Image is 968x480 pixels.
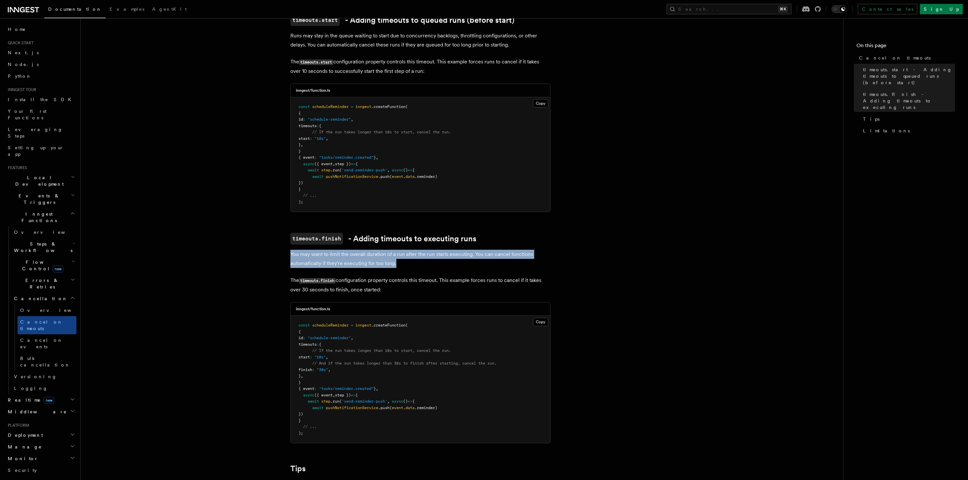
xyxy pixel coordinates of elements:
[312,323,349,327] span: scheduleReminder
[856,42,955,52] h4: On this page
[298,380,301,385] span: }
[8,97,75,102] span: Install the SDK
[326,355,328,359] span: ,
[326,174,378,179] span: pushNotificationService
[312,348,451,353] span: // If the run takes longer than 10s to start, cancel the run.
[298,323,310,327] span: const
[312,104,349,109] span: scheduleReminder
[299,60,333,65] code: timeouts.start
[290,31,550,49] p: Runs may stay in the queue waiting to start due to concurrency backlogs, throttling configuration...
[376,386,378,391] span: ,
[392,399,403,404] span: async
[355,393,358,397] span: {
[856,52,955,64] a: Cancel on timeouts
[301,374,303,378] span: ,
[5,208,76,226] button: Inngest Functions
[11,241,73,254] span: Steps & Workflows
[11,238,76,256] button: Steps & Workflows
[405,323,408,327] span: (
[405,104,408,109] span: (
[863,127,910,134] span: Limitations
[303,393,314,397] span: async
[308,399,319,404] span: await
[5,47,76,59] a: Next.js
[290,233,476,245] a: timeouts.finish- Adding timeouts to executing runs
[5,408,67,415] span: Middleware
[298,149,301,153] span: }
[860,88,955,113] a: timeouts.finish - Adding timeouts to executing runs
[533,318,548,326] button: Copy
[11,295,68,302] span: Cancellation
[5,441,76,453] button: Manage
[863,66,955,86] span: timeouts.start - Adding timeouts to queued runs (before start)
[355,104,371,109] span: inngest
[299,278,336,284] code: timeouts.finish
[5,211,70,224] span: Inngest Functions
[301,142,303,147] span: ,
[312,406,324,410] span: await
[8,109,46,120] span: Your first Functions
[44,2,106,18] a: Documentation
[314,155,317,160] span: :
[303,162,314,166] span: async
[11,274,76,293] button: Errors & Retries
[312,130,451,134] span: // If the run takes longer than 10s to start, cancel the run.
[335,162,351,166] span: step })
[333,162,335,166] span: ,
[831,5,847,13] button: Toggle dark mode
[5,94,76,105] a: Install the SDK
[5,394,76,406] button: Realtimenew
[14,374,57,379] span: Versioning
[392,168,403,172] span: async
[403,168,408,172] span: ()
[317,124,319,128] span: :
[5,406,76,418] button: Middleware
[298,200,303,204] span: );
[20,319,63,331] span: Cancel on timeouts
[405,174,415,179] span: data
[355,162,358,166] span: {
[11,304,76,371] div: Cancellation
[296,88,330,93] h3: inngest/function.ts
[412,168,415,172] span: {
[11,226,76,238] a: Overview
[330,399,339,404] span: .run
[11,293,76,304] button: Cancellation
[48,7,102,12] span: Documentation
[5,70,76,82] a: Python
[5,174,71,187] span: Local Development
[8,73,32,79] span: Python
[319,386,374,391] span: "tasks/reminder.created"
[371,104,405,109] span: .createFunction
[351,117,353,122] span: ,
[408,168,412,172] span: =>
[374,386,376,391] span: }
[321,399,330,404] span: step
[152,7,187,12] span: AgentKit
[298,374,301,378] span: }
[14,230,81,235] span: Overview
[314,162,333,166] span: ({ event
[5,87,36,92] span: Inngest tour
[378,174,390,179] span: .push
[5,40,33,46] span: Quick start
[290,14,514,26] a: timeouts.start- Adding timeouts to queued runs (before start)
[351,323,353,327] span: =
[11,277,71,290] span: Errors & Retries
[314,355,326,359] span: "10s"
[5,23,76,35] a: Home
[312,361,497,366] span: // And if the run takes longer than 30s to finish after starting, cancel the run.
[392,406,403,410] span: event
[317,342,319,347] span: :
[8,127,63,139] span: Leveraging Steps
[312,367,314,372] span: :
[403,174,405,179] span: .
[312,174,324,179] span: await
[20,356,70,367] span: Bulk cancellation
[298,412,303,416] span: })
[863,116,880,122] span: Tips
[860,125,955,137] a: Limitations
[308,117,351,122] span: "schedule-reminder"
[290,233,343,245] code: timeouts.finish
[863,91,955,111] span: timeouts.finish - Adding timeouts to executing runs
